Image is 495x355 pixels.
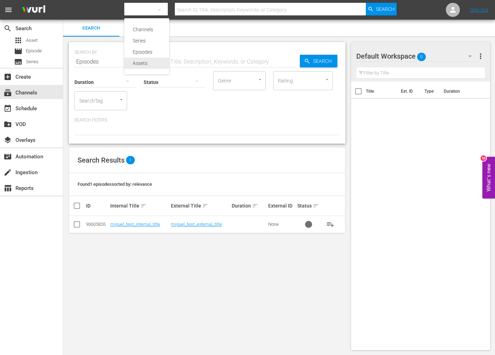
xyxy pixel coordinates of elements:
[133,24,161,35] div: Channels
[133,58,161,69] div: Assets
[482,157,495,198] button: Open Feedback Widget
[133,35,161,46] div: Series
[133,46,161,58] div: Episodes
[481,155,486,161] div: 10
